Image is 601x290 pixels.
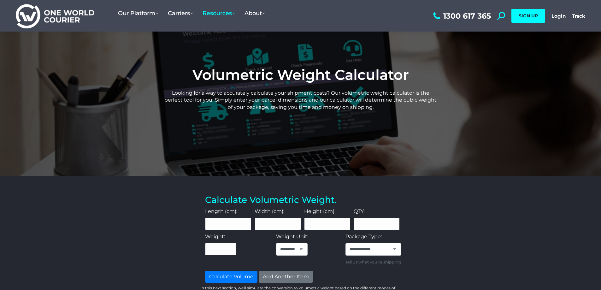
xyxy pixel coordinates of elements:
[70,37,106,41] div: Keywords by Traffic
[205,195,400,205] h3: Calculate Volumetric Weight.
[63,37,68,42] img: tab_keywords_by_traffic_grey.svg
[118,10,158,17] span: Our Platform
[198,3,240,23] a: Resources
[572,13,585,19] a: Track
[10,16,15,21] img: website_grey.svg
[163,3,198,23] a: Carriers
[24,37,56,41] div: Domain Overview
[345,259,401,266] small: Tell us what you're shipping
[205,233,225,240] label: Weight:
[205,208,237,215] label: Length (cm):
[164,90,437,111] p: Looking for a way to accurately calculate your shipment costs? Our volumetric weight calculator i...
[551,13,566,19] a: Login
[345,233,382,240] label: Package Type:
[18,10,31,15] div: v 4.0.25
[164,66,437,83] h1: Volumetric Weight Calculator
[240,3,270,23] a: About
[10,10,15,15] img: logo_orange.svg
[205,271,257,283] button: Calculate Volume
[203,10,235,17] span: Resources
[304,208,335,215] label: Height (cm):
[519,13,538,19] span: SIGN UP
[16,16,69,21] div: Domain: [DOMAIN_NAME]
[17,37,22,42] img: tab_domain_overview_orange.svg
[259,271,313,283] button: Add Another Item
[245,10,265,17] span: About
[113,3,163,23] a: Our Platform
[168,10,193,17] span: Carriers
[16,3,94,29] img: One World Courier
[255,208,284,215] label: Width (cm):
[354,208,364,215] label: QTY:
[511,9,545,23] a: SIGN UP
[432,12,491,20] a: 1300 617 365
[276,233,308,240] label: Weight Unit:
